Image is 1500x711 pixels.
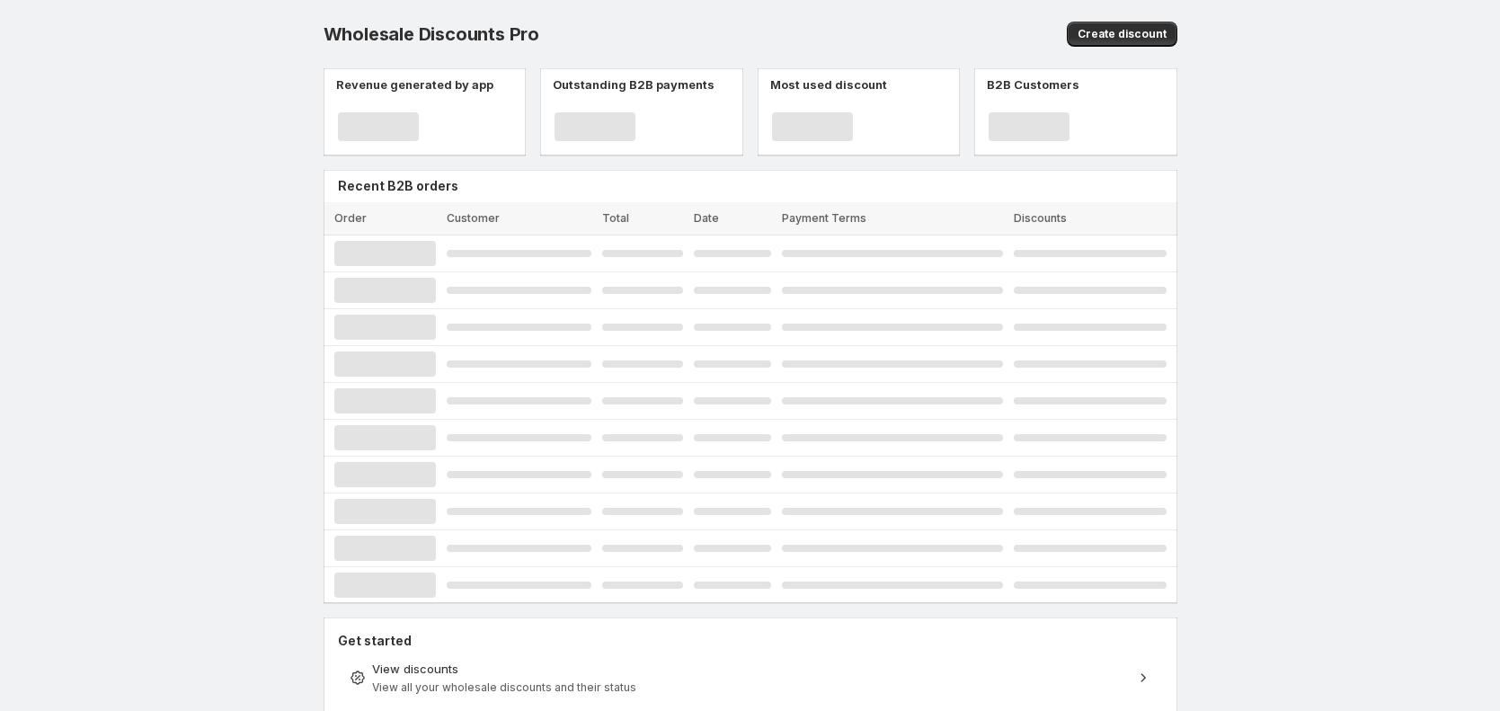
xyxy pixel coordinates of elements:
[336,76,493,93] p: Revenue generated by app
[338,177,1170,195] h2: Recent B2B orders
[553,76,714,93] p: Outstanding B2B payments
[372,660,1129,678] div: View discounts
[987,76,1079,93] p: B2B Customers
[1014,211,1067,225] span: Discounts
[447,211,500,225] span: Customer
[372,680,636,694] span: View all your wholesale discounts and their status
[770,76,887,93] p: Most used discount
[1067,22,1177,47] button: Create discount
[602,211,629,225] span: Total
[694,211,719,225] span: Date
[334,211,367,225] span: Order
[782,211,866,225] span: Payment Terms
[338,632,1163,650] h2: Get started
[1078,27,1167,41] span: Create discount
[324,23,539,45] span: Wholesale Discounts Pro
